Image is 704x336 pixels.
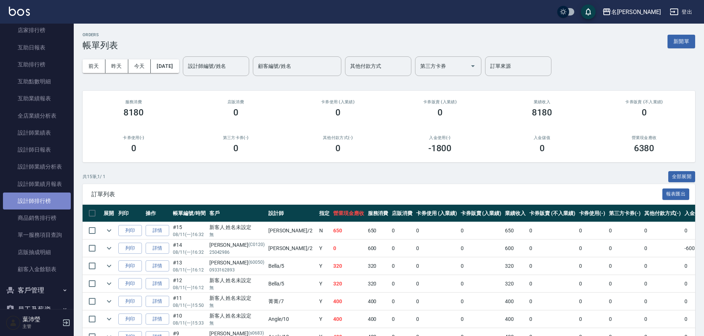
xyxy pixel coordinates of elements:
h2: 業績收入 [500,100,584,104]
h2: 店販消費 [194,100,278,104]
td: 320 [503,275,527,292]
td: #10 [171,311,208,328]
th: 帳單編號/時間 [171,205,208,222]
h2: 營業現金應收 [602,135,686,140]
td: 320 [331,257,366,275]
th: 服務消費 [366,205,390,222]
h2: 卡券使用(-) [91,135,176,140]
h2: ORDERS [83,32,118,37]
div: 新客人 姓名未設定 [209,224,265,231]
h3: 帳單列表 [83,40,118,51]
td: #15 [171,222,208,239]
h3: 0 [540,143,545,153]
td: 0 [414,222,459,239]
td: 0 [577,222,607,239]
button: 列印 [118,278,142,290]
td: 320 [331,275,366,292]
td: #12 [171,275,208,292]
td: 0 [642,240,683,257]
button: expand row [104,314,115,325]
th: 卡券販賣 (入業績) [459,205,503,222]
th: 操作 [144,205,171,222]
img: Logo [9,7,30,16]
p: (60050) [248,259,264,267]
p: 0933162893 [209,267,265,273]
a: 互助日報表 [3,39,71,56]
button: expand row [104,260,115,271]
th: 卡券販賣 (不入業績) [527,205,577,222]
a: 設計師排行榜 [3,193,71,209]
a: 店家排行榜 [3,22,71,39]
button: 新開單 [668,35,695,48]
p: 共 15 筆, 1 / 1 [83,173,105,180]
button: 列印 [118,225,142,236]
div: 名[PERSON_NAME] [611,7,661,17]
h3: 0 [335,107,341,118]
div: 新客人 姓名未設定 [209,312,265,320]
td: 650 [366,222,390,239]
td: 0 [577,240,607,257]
th: 設計師 [266,205,317,222]
p: 08/11 (一) 15:50 [173,302,206,309]
span: 訂單列表 [91,191,662,198]
td: #11 [171,293,208,310]
td: 0 [607,257,642,275]
td: 0 [642,257,683,275]
p: 08/11 (一) 16:12 [173,267,206,273]
th: 營業現金應收 [331,205,366,222]
td: 0 [390,293,414,310]
button: 全部展開 [668,171,696,183]
h3: -1800 [428,143,452,153]
td: 0 [390,257,414,275]
th: 列印 [116,205,144,222]
p: 主管 [22,323,60,330]
button: 昨天 [105,59,128,73]
th: 展開 [102,205,116,222]
td: 0 [527,293,577,310]
td: 400 [331,293,366,310]
p: 無 [209,302,265,309]
a: 設計師日報表 [3,141,71,158]
td: 0 [607,311,642,328]
td: 400 [366,311,390,328]
td: 菁菁 /7 [266,293,317,310]
button: 列印 [118,314,142,325]
h2: 卡券販賣 (不入業績) [602,100,686,104]
th: 第三方卡券(-) [607,205,642,222]
th: 其他付款方式(-) [642,205,683,222]
button: 今天 [128,59,151,73]
td: 0 [390,275,414,292]
td: 0 [527,275,577,292]
h3: 服務消費 [91,100,176,104]
h3: 0 [642,107,647,118]
a: 詳情 [146,278,169,290]
td: 400 [331,311,366,328]
td: Bella /5 [266,275,317,292]
a: 互助排行榜 [3,56,71,73]
h3: 0 [438,107,443,118]
td: 0 [414,311,459,328]
button: 列印 [118,260,142,272]
button: 名[PERSON_NAME] [599,4,664,20]
a: 新開單 [668,38,695,45]
a: 店販抽成明細 [3,244,71,261]
td: 320 [366,275,390,292]
a: 互助點數明細 [3,73,71,90]
td: 0 [414,240,459,257]
td: 0 [414,275,459,292]
h5: 葉沛瑩 [22,316,60,323]
th: 指定 [317,205,331,222]
td: 0 [607,222,642,239]
td: Y [317,257,331,275]
td: 0 [607,293,642,310]
td: 0 [577,293,607,310]
td: 0 [390,240,414,257]
td: 0 [527,222,577,239]
a: 設計師業績表 [3,124,71,141]
p: 08/11 (一) 16:32 [173,249,206,256]
h2: 卡券使用 (入業績) [296,100,380,104]
h2: 入金使用(-) [398,135,482,140]
a: 顧客入金餘額表 [3,261,71,278]
button: expand row [104,296,115,307]
button: Open [467,60,479,72]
